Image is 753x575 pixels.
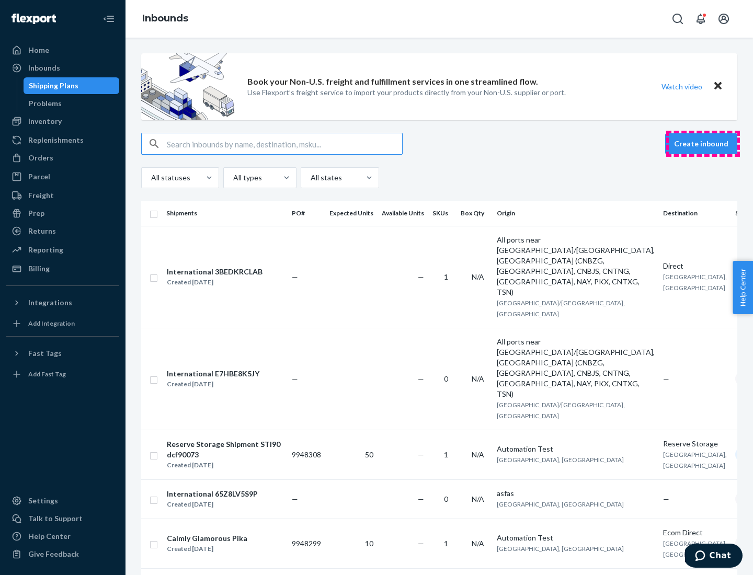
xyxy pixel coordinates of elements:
th: SKUs [428,201,457,226]
div: Integrations [28,297,72,308]
p: Book your Non-U.S. freight and fulfillment services in one streamlined flow. [247,76,538,88]
span: [GEOGRAPHIC_DATA], [GEOGRAPHIC_DATA] [663,273,727,292]
div: Replenishments [28,135,84,145]
button: Open account menu [713,8,734,29]
div: Shipping Plans [29,80,78,91]
a: Reporting [6,241,119,258]
a: Settings [6,492,119,509]
div: Billing [28,263,50,274]
span: 10 [365,539,373,548]
span: N/A [472,494,484,503]
input: All statuses [150,172,151,183]
span: [GEOGRAPHIC_DATA], [GEOGRAPHIC_DATA] [497,456,624,464]
div: Give Feedback [28,549,79,559]
span: N/A [472,450,484,459]
span: 1 [444,450,448,459]
span: [GEOGRAPHIC_DATA]/[GEOGRAPHIC_DATA], [GEOGRAPHIC_DATA] [497,299,625,318]
div: Direct [663,261,727,271]
button: Fast Tags [6,345,119,362]
span: [GEOGRAPHIC_DATA]/[GEOGRAPHIC_DATA], [GEOGRAPHIC_DATA] [497,401,625,420]
button: Open notifications [690,8,711,29]
div: Problems [29,98,62,109]
span: — [418,494,424,503]
th: Expected Units [325,201,378,226]
span: — [292,272,298,281]
span: N/A [472,539,484,548]
a: Billing [6,260,119,277]
span: [GEOGRAPHIC_DATA], [GEOGRAPHIC_DATA] [497,545,624,553]
button: Open Search Box [667,8,688,29]
div: Created [DATE] [167,499,258,510]
span: [GEOGRAPHIC_DATA], [GEOGRAPHIC_DATA] [663,451,727,469]
span: — [663,494,669,503]
a: Inventory [6,113,119,130]
div: Prep [28,208,44,218]
span: N/A [472,272,484,281]
div: Freight [28,190,54,201]
th: Shipments [162,201,288,226]
a: Freight [6,187,119,204]
iframe: Opens a widget where you can chat to one of our agents [685,544,743,570]
div: Reserve Storage [663,439,727,449]
a: Inbounds [142,13,188,24]
a: Shipping Plans [24,77,120,94]
span: [GEOGRAPHIC_DATA], [GEOGRAPHIC_DATA] [497,500,624,508]
div: All ports near [GEOGRAPHIC_DATA]/[GEOGRAPHIC_DATA], [GEOGRAPHIC_DATA] (CNBZG, [GEOGRAPHIC_DATA], ... [497,235,655,297]
a: Problems [24,95,120,112]
div: International 3BEDKRCLAB [167,267,263,277]
a: Add Fast Tag [6,366,119,383]
span: — [418,374,424,383]
span: 50 [365,450,373,459]
th: PO# [288,201,325,226]
p: Use Flexport’s freight service to import your products directly from your Non-U.S. supplier or port. [247,87,566,98]
a: Returns [6,223,119,239]
span: N/A [472,374,484,383]
th: Origin [493,201,659,226]
div: Help Center [28,531,71,542]
a: Help Center [6,528,119,545]
div: All ports near [GEOGRAPHIC_DATA]/[GEOGRAPHIC_DATA], [GEOGRAPHIC_DATA] (CNBZG, [GEOGRAPHIC_DATA], ... [497,337,655,399]
div: Fast Tags [28,348,62,359]
button: Help Center [733,261,753,314]
button: Integrations [6,294,119,311]
div: Ecom Direct [663,527,727,538]
input: All states [310,172,311,183]
button: Close [711,79,725,94]
div: Automation Test [497,444,655,454]
th: Available Units [378,201,428,226]
td: 9948299 [288,519,325,568]
button: Talk to Support [6,510,119,527]
ol: breadcrumbs [134,4,197,34]
div: Created [DATE] [167,277,263,287]
a: Prep [6,205,119,222]
div: Automation Test [497,533,655,543]
span: — [418,272,424,281]
button: Close Navigation [98,8,119,29]
div: Home [28,45,49,55]
span: — [418,539,424,548]
a: Replenishments [6,132,119,148]
div: Returns [28,226,56,236]
th: Box Qty [457,201,493,226]
img: Flexport logo [12,14,56,24]
div: Add Integration [28,319,75,328]
a: Add Integration [6,315,119,332]
input: All types [232,172,233,183]
span: 0 [444,374,448,383]
span: — [418,450,424,459]
th: Destination [659,201,731,226]
div: Reserve Storage Shipment STI90dcf90073 [167,439,283,460]
a: Home [6,42,119,59]
input: Search inbounds by name, destination, msku... [167,133,402,154]
div: Settings [28,496,58,506]
div: Calmly Glamorous Pika [167,533,247,544]
div: Add Fast Tag [28,370,66,378]
span: 1 [444,272,448,281]
div: Created [DATE] [167,544,247,554]
a: Inbounds [6,60,119,76]
button: Give Feedback [6,546,119,562]
div: Reporting [28,245,63,255]
div: Inbounds [28,63,60,73]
